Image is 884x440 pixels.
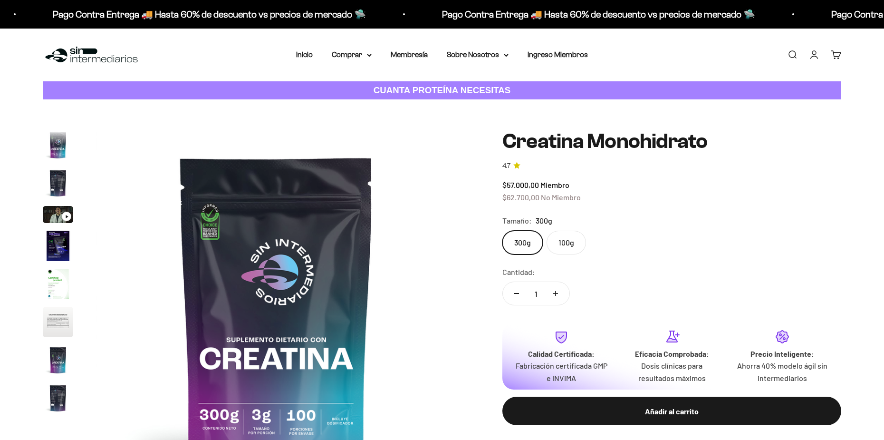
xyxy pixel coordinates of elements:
button: Aumentar cantidad [542,282,569,305]
summary: Sobre Nosotros [447,49,509,61]
legend: Tamaño: [502,215,532,227]
span: $57.000,00 [502,180,539,189]
button: Ir al artículo 2 [43,168,73,201]
a: Inicio [296,50,313,59]
button: Ir al artículo 6 [43,307,73,340]
a: Ingreso Miembros [528,50,588,59]
button: Reducir cantidad [503,282,530,305]
img: Creatina Monohidrato [43,168,73,198]
strong: Calidad Certificada: [528,349,595,358]
p: Ahorra 40% modelo ágil sin intermediarios [735,360,830,384]
label: Cantidad: [502,266,535,278]
button: Ir al artículo 8 [43,383,73,416]
img: Creatina Monohidrato [43,307,73,337]
a: CUANTA PROTEÍNA NECESITAS [43,81,841,100]
img: Creatina Monohidrato [43,231,73,261]
button: Ir al artículo 7 [43,345,73,378]
button: Ir al artículo 4 [43,231,73,264]
button: Ir al artículo 1 [43,130,73,163]
strong: Eficacia Comprobada: [635,349,709,358]
img: Creatina Monohidrato [43,269,73,299]
p: Fabricación certificada GMP e INVIMA [514,360,609,384]
strong: CUANTA PROTEÍNA NECESITAS [374,85,511,95]
span: 4.7 [502,161,510,171]
span: $62.700,00 [502,193,539,202]
span: 300g [536,215,552,227]
h1: Creatina Monohidrato [502,130,841,153]
img: Creatina Monohidrato [43,383,73,413]
summary: Comprar [332,49,372,61]
strong: Precio Inteligente: [750,349,814,358]
p: Pago Contra Entrega 🚚 Hasta 60% de descuento vs precios de mercado 🛸 [262,7,576,22]
a: Membresía [391,50,428,59]
button: Ir al artículo 3 [43,206,73,226]
span: Miembro [540,180,569,189]
button: Ir al artículo 5 [43,269,73,302]
img: Creatina Monohidrato [43,345,73,375]
p: Dosis clínicas para resultados máximos [624,360,719,384]
button: Añadir al carrito [502,397,841,425]
img: Creatina Monohidrato [43,130,73,160]
a: 4.74.7 de 5.0 estrellas [502,161,841,171]
div: Añadir al carrito [521,405,822,418]
span: No Miembro [541,193,581,202]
